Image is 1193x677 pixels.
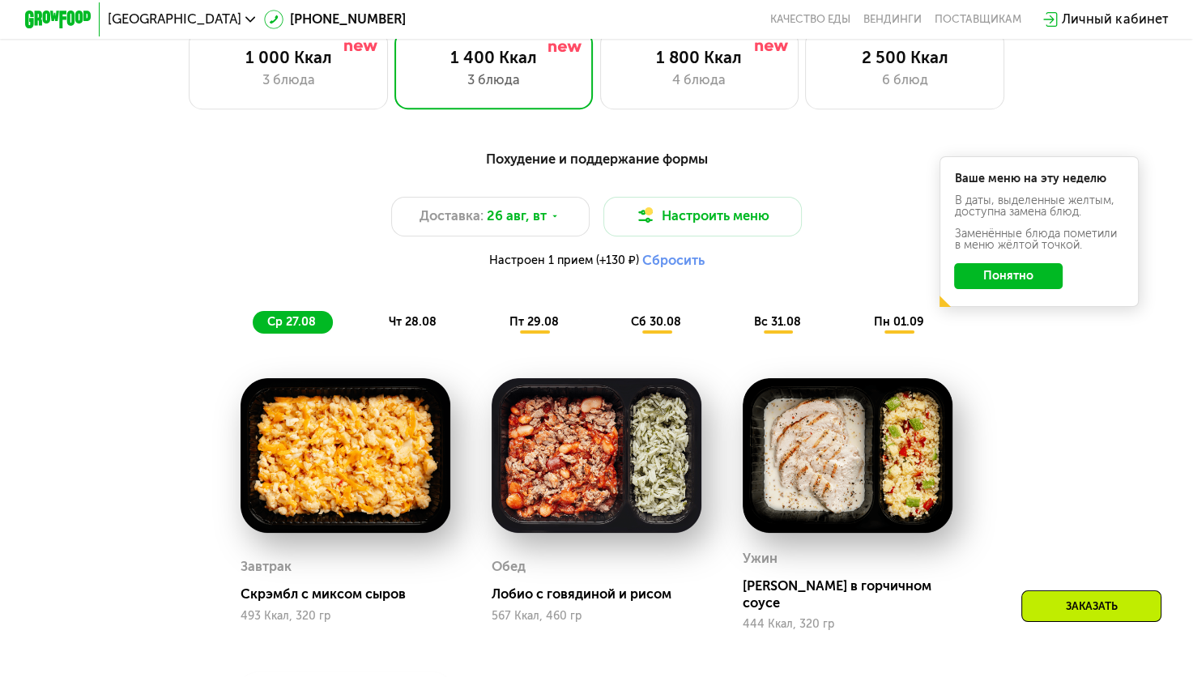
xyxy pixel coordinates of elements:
[1062,10,1168,30] div: Личный кабинет
[420,207,484,227] span: Доставка:
[1021,590,1161,622] div: Заказать
[411,70,576,91] div: 3 блюда
[489,255,639,266] span: Настроен 1 прием (+130 ₽)
[954,173,1123,185] div: Ваше меню на эту неделю
[754,315,801,329] span: вс 31.08
[617,70,782,91] div: 4 блюда
[954,263,1063,290] button: Понятно
[743,547,778,572] div: Ужин
[389,315,437,329] span: чт 28.08
[241,555,292,580] div: Завтрак
[823,48,987,68] div: 2 500 Ккал
[603,197,803,236] button: Настроить меню
[743,618,952,631] div: 444 Ккал, 320 гр
[823,70,987,91] div: 6 блюд
[874,315,924,329] span: пн 01.09
[207,48,371,68] div: 1 000 Ккал
[954,228,1123,252] div: Заменённые блюда пометили в меню жёлтой точкой.
[106,149,1087,170] div: Похудение и поддержание формы
[863,13,922,26] a: Вендинги
[492,610,701,623] div: 567 Ккал, 460 гр
[264,10,407,30] a: [PHONE_NUMBER]
[411,48,576,68] div: 1 400 Ккал
[207,70,371,91] div: 3 блюда
[642,253,705,269] button: Сбросить
[935,13,1021,26] div: поставщикам
[267,315,316,329] span: ср 27.08
[509,315,559,329] span: пт 29.08
[241,586,464,602] div: Скрэмбл с миксом сыров
[108,13,241,26] span: [GEOGRAPHIC_DATA]
[617,48,782,68] div: 1 800 Ккал
[954,195,1123,219] div: В даты, выделенные желтым, доступна замена блюд.
[492,555,526,580] div: Обед
[631,315,681,329] span: сб 30.08
[487,207,547,227] span: 26 авг, вт
[770,13,850,26] a: Качество еды
[743,578,966,611] div: [PERSON_NAME] в горчичном соусе
[492,586,715,602] div: Лобио с говядиной и рисом
[241,610,450,623] div: 493 Ккал, 320 гр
